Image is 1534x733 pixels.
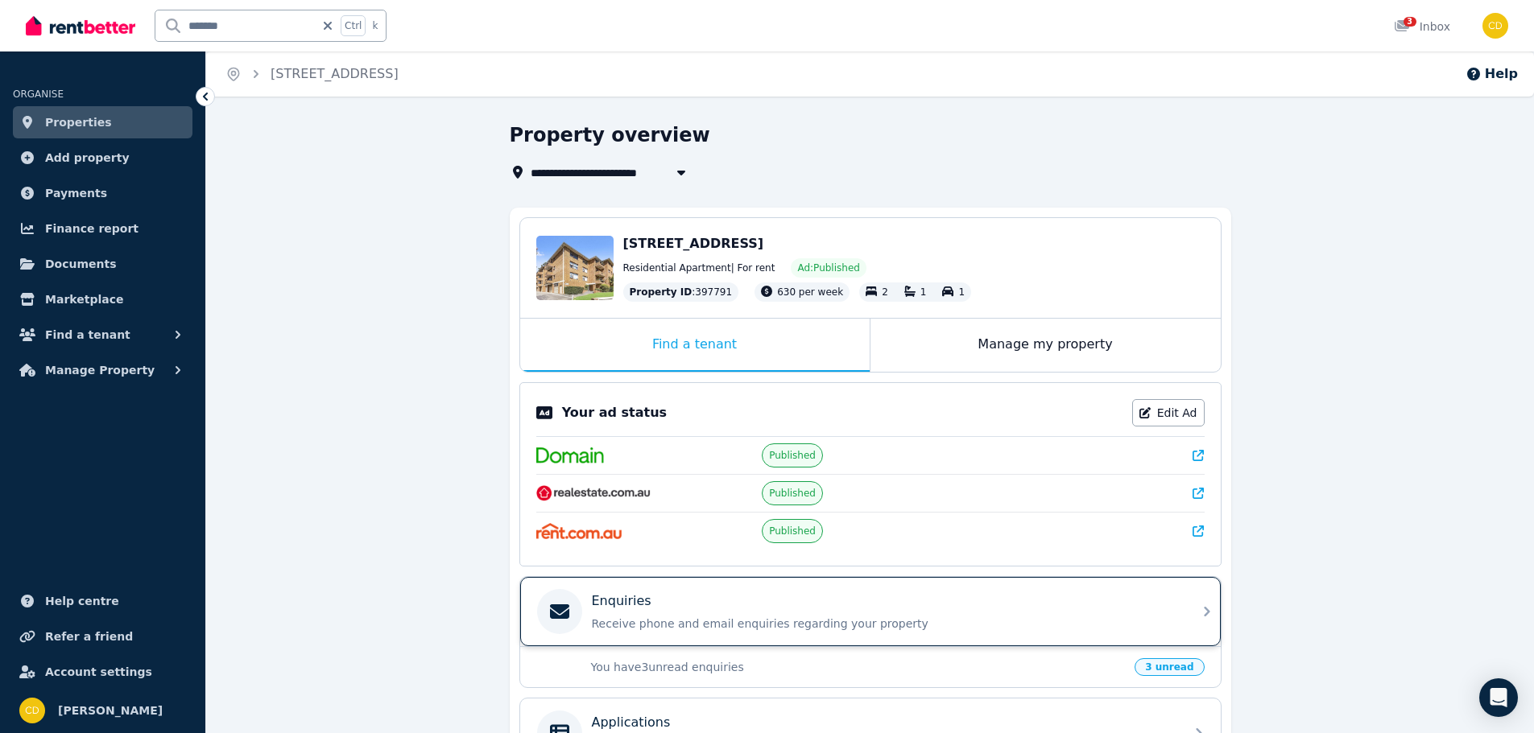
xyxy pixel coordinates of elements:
[45,113,112,132] span: Properties
[13,319,192,351] button: Find a tenant
[769,525,816,537] span: Published
[592,713,671,732] p: Applications
[372,19,378,32] span: k
[958,286,965,298] span: 1
[562,403,667,422] p: Your ad status
[19,698,45,723] img: Chris Dimitropoulos
[45,254,117,274] span: Documents
[1466,64,1518,84] button: Help
[45,360,155,380] span: Manage Property
[592,591,651,611] p: Enquiries
[13,248,192,280] a: Documents
[536,447,604,463] img: Domain.com.au
[271,66,399,81] a: [STREET_ADDRESS]
[45,183,107,203] span: Payments
[45,627,133,646] span: Refer a friend
[797,261,859,274] span: Ad: Published
[769,449,816,462] span: Published
[623,282,739,302] div: : 397791
[341,15,366,36] span: Ctrl
[45,290,123,309] span: Marketplace
[13,212,192,245] a: Finance report
[45,219,139,238] span: Finance report
[882,286,888,298] span: 2
[870,319,1221,372] div: Manage my property
[1394,19,1450,35] div: Inbox
[536,523,622,539] img: Rent.com.au
[206,51,418,97] nav: Breadcrumb
[536,485,651,501] img: RealEstate.com.au
[13,142,192,174] a: Add property
[45,591,119,611] span: Help centre
[623,236,764,251] span: [STREET_ADDRESS]
[623,261,775,274] span: Residential Apartment | For rent
[1132,399,1205,426] a: Edit Ad
[630,286,693,299] span: Property ID
[45,325,130,344] span: Find a tenant
[592,616,1175,632] p: Receive phone and email enquiries regarding your property
[26,14,135,38] img: RentBetter
[1482,13,1508,39] img: Chris Dimitropoulos
[13,656,192,688] a: Account settings
[13,620,192,653] a: Refer a friend
[510,122,710,148] h1: Property overview
[1479,678,1518,717] div: Open Intercom Messenger
[13,106,192,138] a: Properties
[58,701,163,720] span: [PERSON_NAME]
[591,659,1126,675] p: You have 3 unread enquiries
[45,148,130,167] span: Add property
[13,283,192,315] a: Marketplace
[520,319,870,372] div: Find a tenant
[920,286,927,298] span: 1
[13,177,192,209] a: Payments
[769,487,816,500] span: Published
[1404,17,1416,27] span: 3
[13,585,192,617] a: Help centre
[1135,658,1204,676] span: 3 unread
[777,286,843,298] span: 630 per week
[13,354,192,386] button: Manage Property
[45,662,152,682] span: Account settings
[13,89,64,100] span: ORGANISE
[520,577,1221,646] a: EnquiriesReceive phone and email enquiries regarding your property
